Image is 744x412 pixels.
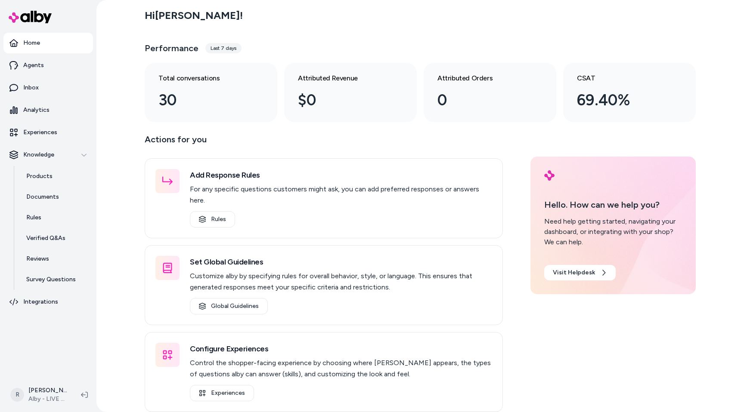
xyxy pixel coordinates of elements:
h3: Total conversations [158,73,250,83]
a: Attributed Revenue $0 [284,63,417,122]
h3: Performance [145,42,198,54]
h3: Set Global Guidelines [190,256,492,268]
h3: Configure Experiences [190,343,492,355]
img: alby Logo [9,11,52,23]
a: Experiences [190,385,254,401]
div: 30 [158,89,250,112]
button: R[PERSON_NAME]Alby - LIVE on [DOMAIN_NAME] [5,381,74,409]
p: Integrations [23,298,58,306]
span: Alby - LIVE on [DOMAIN_NAME] [28,395,67,403]
h3: Attributed Revenue [298,73,389,83]
p: Experiences [23,128,57,137]
div: Last 7 days [205,43,242,53]
p: Hello. How can we help you? [544,198,682,211]
div: 69.40% [577,89,668,112]
span: R [10,388,24,402]
p: Control the shopper-facing experience by choosing where [PERSON_NAME] appears, the types of quest... [190,357,492,380]
h2: Hi [PERSON_NAME] ! [145,9,243,22]
p: Inbox [23,83,39,92]
a: CSAT 69.40% [563,63,696,122]
a: Integrations [3,292,93,312]
p: Rules [26,213,41,222]
div: 0 [437,89,529,112]
a: Total conversations 30 [145,63,277,122]
a: Documents [18,187,93,207]
p: Reviews [26,255,49,263]
a: Survey Questions [18,269,93,290]
p: [PERSON_NAME] [28,386,67,395]
a: Reviews [18,249,93,269]
h3: Attributed Orders [437,73,529,83]
p: For any specific questions customers might ask, you can add preferred responses or answers here. [190,184,492,206]
button: Knowledge [3,145,93,165]
p: Analytics [23,106,50,114]
a: Agents [3,55,93,76]
a: Home [3,33,93,53]
h3: Add Response Rules [190,169,492,181]
a: Rules [190,211,235,228]
a: Rules [18,207,93,228]
p: Home [23,39,40,47]
p: Actions for you [145,132,503,153]
img: alby Logo [544,170,555,181]
a: Verified Q&As [18,228,93,249]
a: Experiences [3,122,93,143]
a: Analytics [3,100,93,120]
a: Attributed Orders 0 [424,63,556,122]
a: Inbox [3,77,93,98]
a: Visit Helpdesk [544,265,616,280]
p: Customize alby by specifying rules for overall behavior, style, or language. This ensures that ge... [190,271,492,293]
p: Knowledge [23,151,54,159]
div: $0 [298,89,389,112]
p: Documents [26,193,59,201]
a: Global Guidelines [190,298,268,314]
a: Products [18,166,93,187]
h3: CSAT [577,73,668,83]
p: Products [26,172,53,181]
p: Verified Q&As [26,234,65,243]
div: Need help getting started, navigating your dashboard, or integrating with your shop? We can help. [544,216,682,247]
p: Agents [23,61,44,70]
p: Survey Questions [26,275,76,284]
